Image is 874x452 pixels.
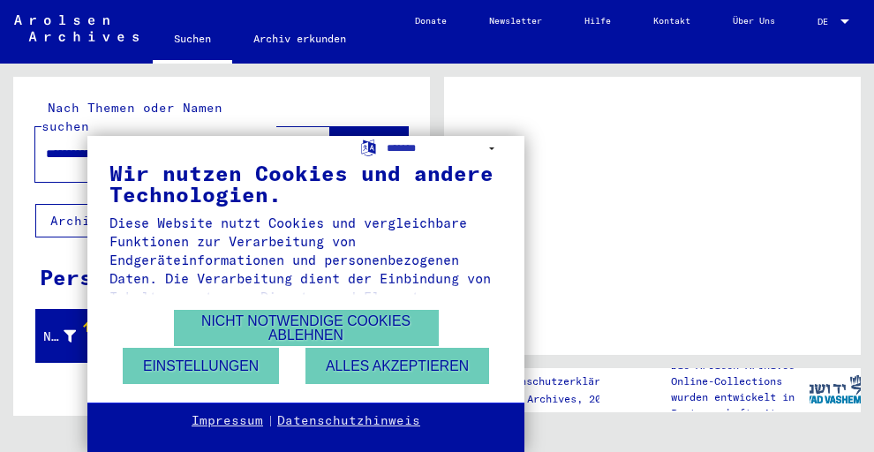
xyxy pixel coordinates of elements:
[192,412,263,430] a: Impressum
[109,162,502,205] div: Wir nutzen Cookies und andere Technologien.
[174,310,439,346] button: Nicht notwendige Cookies ablehnen
[305,348,489,384] button: Alles akzeptieren
[359,138,378,154] label: Sprache auswählen
[123,348,279,384] button: Einstellungen
[387,136,502,162] select: Sprache auswählen
[277,412,420,430] a: Datenschutzhinweis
